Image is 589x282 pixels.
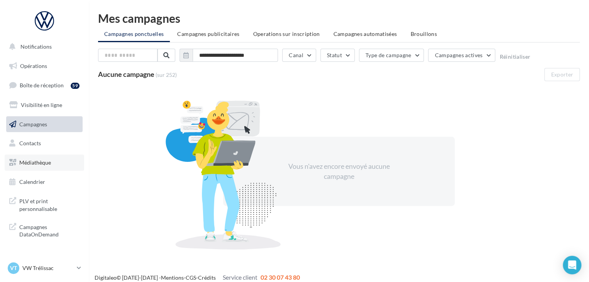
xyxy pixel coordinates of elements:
span: Aucune campagne [98,70,154,78]
span: VT [10,264,17,272]
a: PLV et print personnalisable [5,193,84,216]
span: Notifications [20,43,52,50]
span: Campagnes [19,121,47,127]
span: Brouillons [410,31,437,37]
span: Médiathèque [19,159,51,166]
button: Canal [282,49,316,62]
a: Médiathèque [5,155,84,171]
a: Contacts [5,135,84,151]
button: Exporter [544,68,580,81]
span: Calendrier [19,178,45,185]
span: Opérations [20,63,47,69]
div: Vous n'avez encore envoyé aucune campagne [272,161,405,181]
a: Opérations [5,58,84,74]
span: Contacts [19,140,41,146]
a: Visibilité en ligne [5,97,84,113]
span: (sur 252) [156,71,177,79]
div: 59 [71,83,80,89]
button: Réinitialiser [499,54,530,60]
div: Mes campagnes [98,12,580,24]
span: Campagnes automatisées [333,31,397,37]
a: Mentions [161,274,184,281]
span: Campagnes actives [435,52,482,58]
div: Open Intercom Messenger [563,256,581,274]
span: 02 30 07 43 80 [261,274,300,281]
span: Campagnes DataOnDemand [19,222,80,238]
span: Operations sur inscription [253,31,320,37]
a: Calendrier [5,174,84,190]
span: PLV et print personnalisable [19,196,80,212]
span: Boîte de réception [20,82,64,88]
button: Type de campagne [359,49,424,62]
p: VW Trélissac [22,264,74,272]
a: Campagnes DataOnDemand [5,219,84,241]
span: Service client [223,274,257,281]
button: Campagnes actives [428,49,495,62]
span: Campagnes publicitaires [177,31,239,37]
a: Digitaleo [95,274,117,281]
button: Notifications [5,39,81,55]
span: Visibilité en ligne [21,102,62,108]
a: CGS [186,274,196,281]
span: © [DATE]-[DATE] - - - [95,274,300,281]
a: Campagnes [5,116,84,133]
a: VT VW Trélissac [6,261,83,275]
a: Crédits [198,274,216,281]
a: Boîte de réception59 [5,77,84,93]
button: Statut [320,49,355,62]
